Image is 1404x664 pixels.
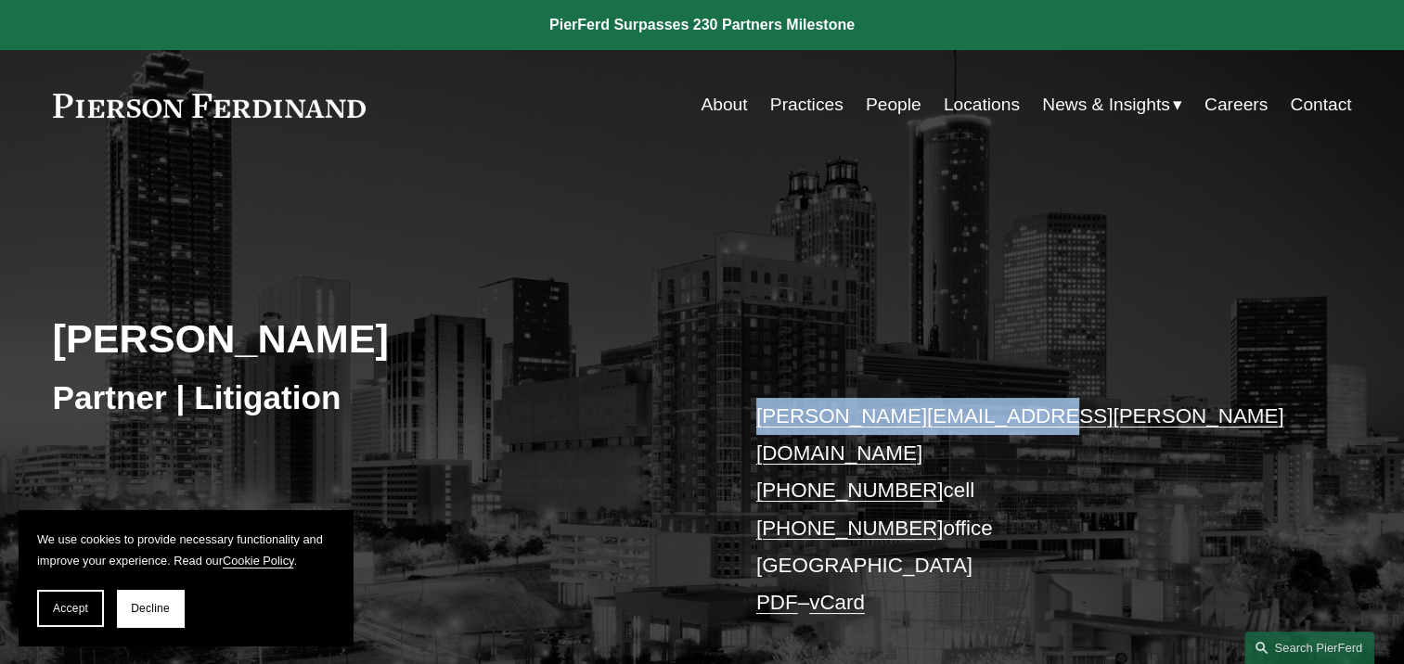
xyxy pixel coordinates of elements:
a: Search this site [1244,632,1374,664]
a: Contact [1290,87,1351,122]
a: Practices [770,87,844,122]
a: vCard [809,591,865,614]
h2: [PERSON_NAME] [53,314,702,363]
a: [PHONE_NUMBER] [756,517,944,540]
a: PDF [756,591,798,614]
button: Decline [117,590,184,627]
a: [PERSON_NAME][EMAIL_ADDRESS][PERSON_NAME][DOMAIN_NAME] [756,404,1284,465]
a: folder dropdown [1042,87,1182,122]
a: Locations [944,87,1020,122]
h3: Partner | Litigation [53,377,702,418]
a: Careers [1204,87,1268,122]
a: [PHONE_NUMBER] [756,479,944,502]
span: Accept [53,602,88,615]
span: News & Insights [1042,89,1170,121]
a: About [701,87,747,122]
a: Cookie Policy [223,554,294,568]
p: cell office [GEOGRAPHIC_DATA] – [756,398,1297,622]
span: Decline [131,602,170,615]
a: People [866,87,921,122]
p: We use cookies to provide necessary functionality and improve your experience. Read our . [37,529,334,571]
section: Cookie banner [19,510,353,645]
button: Accept [37,590,104,627]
